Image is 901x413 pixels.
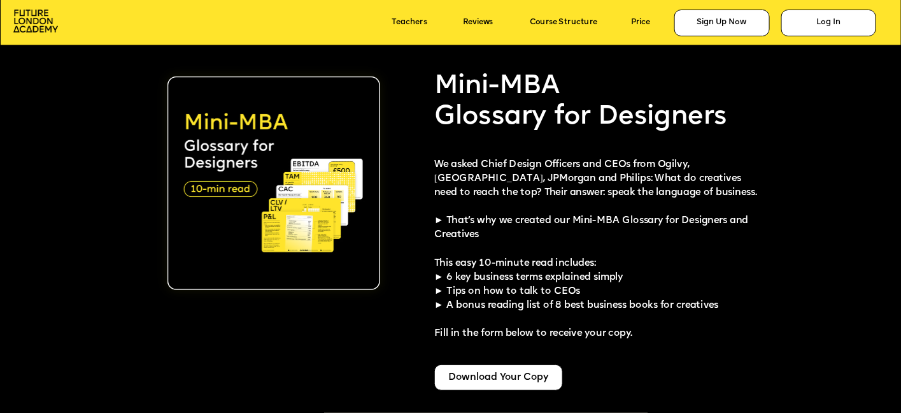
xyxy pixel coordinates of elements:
img: image-aac980e9-41de-4c2d-a048-f29dd30a0068.png [13,10,59,33]
a: Price [631,18,650,27]
a: Teachers [392,18,427,27]
a: Reviews [463,18,493,27]
span: We asked Chief Design Officers and CEOs from Ogilvy, [GEOGRAPHIC_DATA], JPMorgan and Philips: Wha... [434,160,757,240]
span: Mini-MBA [434,73,560,99]
span: Glossary for Designers [434,105,727,130]
span: This easy 10-minute read includes: ► 6 key business terms explained simply ► Tips on how to talk ... [434,259,718,339]
a: Course Structure [530,18,597,27]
